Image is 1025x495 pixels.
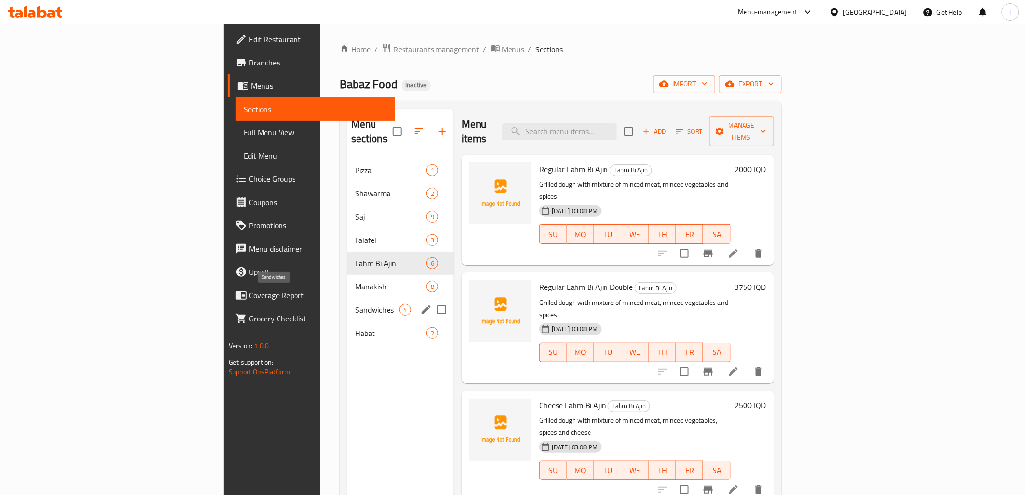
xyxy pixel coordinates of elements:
[625,463,645,478] span: WE
[610,164,652,176] div: Lahm Bi Ajin
[502,123,617,140] input: search
[621,224,649,244] button: WE
[707,227,727,241] span: SA
[735,399,766,412] h6: 2500 IQD
[228,74,395,97] a: Menus
[641,126,668,137] span: Add
[536,44,563,55] span: Sections
[539,398,606,413] span: Cheese Lahm Bi Ajin
[407,120,431,143] span: Sort sections
[674,243,695,264] span: Select to update
[674,124,705,139] button: Sort
[539,224,567,244] button: SU
[236,144,395,167] a: Edit Menu
[254,339,269,352] span: 1.0.0
[427,166,438,175] span: 1
[544,463,563,478] span: SU
[747,242,770,265] button: delete
[426,188,438,199] div: items
[355,257,426,269] span: Lahm Bi Ajin
[244,103,387,115] span: Sections
[539,461,567,480] button: SU
[426,211,438,223] div: items
[355,164,426,176] span: Pizza
[598,227,618,241] span: TU
[491,43,525,56] a: Menus
[228,307,395,330] a: Grocery Checklist
[426,257,438,269] div: items
[639,124,670,139] button: Add
[544,227,563,241] span: SU
[625,345,645,359] span: WE
[251,80,387,92] span: Menus
[653,463,672,478] span: TH
[567,224,594,244] button: MO
[355,211,426,223] span: Saj
[347,182,454,205] div: Shawarma2
[548,324,602,334] span: [DATE] 03:08 PM
[1009,7,1011,17] span: l
[469,399,531,461] img: Cheese Lahm Bi Ajin
[571,345,590,359] span: MO
[347,275,454,298] div: Manakish8
[680,345,699,359] span: FR
[340,73,398,95] span: Babaz Food
[548,443,602,452] span: [DATE] 03:08 PM
[402,80,431,91] div: Inactive
[228,167,395,191] a: Choice Groups
[244,150,387,161] span: Edit Menu
[426,281,438,292] div: items
[355,188,426,199] div: Shawarma
[387,121,407,142] span: Select all sections
[619,121,639,142] span: Select section
[347,155,454,349] nav: Menu sections
[571,463,590,478] span: MO
[610,164,652,176] span: Lahm Bi Ajin
[355,234,426,246] span: Falafel
[228,28,395,51] a: Edit Restaurant
[703,343,730,362] button: SA
[427,212,438,222] span: 9
[347,298,454,321] div: Sandwiches4edit
[594,343,621,362] button: TU
[680,463,699,478] span: FR
[228,260,395,284] a: Upsell
[717,119,766,144] span: Manage items
[567,461,594,480] button: MO
[340,43,782,56] nav: breadcrumb
[608,400,650,412] span: Lahm Bi Ajin
[382,43,480,56] a: Restaurants management
[625,227,645,241] span: WE
[528,44,532,55] li: /
[502,44,525,55] span: Menus
[747,360,770,383] button: delete
[244,127,387,138] span: Full Menu View
[598,463,618,478] span: TU
[229,366,290,378] a: Support.OpsPlatform
[228,51,395,74] a: Branches
[653,75,715,93] button: import
[427,329,438,338] span: 2
[483,44,487,55] li: /
[703,461,730,480] button: SA
[427,236,438,245] span: 3
[228,214,395,237] a: Promotions
[709,116,774,146] button: Manage items
[719,75,782,93] button: export
[347,252,454,275] div: Lahm Bi Ajin6
[236,121,395,144] a: Full Menu View
[598,345,618,359] span: TU
[355,281,426,292] span: Manakish
[567,343,594,362] button: MO
[548,207,602,216] span: [DATE] 03:08 PM
[676,126,703,137] span: Sort
[707,463,727,478] span: SA
[347,321,454,345] div: Habat2
[426,234,438,246] div: items
[426,327,438,339] div: items
[608,400,650,412] div: Lahm Bi Ajin
[735,162,766,176] h6: 2000 IQD
[249,220,387,231] span: Promotions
